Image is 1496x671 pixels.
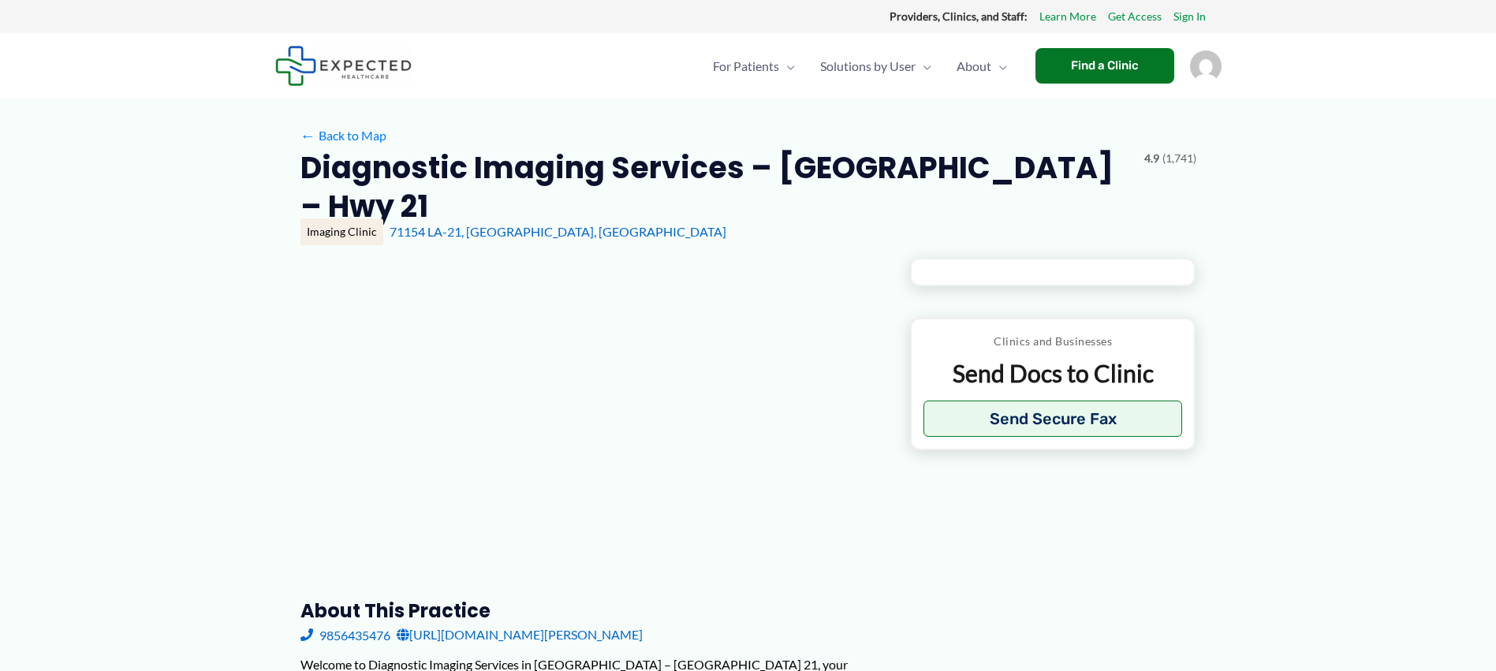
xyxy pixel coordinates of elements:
nav: Primary Site Navigation [700,39,1020,94]
a: Solutions by UserMenu Toggle [808,39,944,94]
span: Menu Toggle [916,39,931,94]
a: Get Access [1108,6,1162,27]
span: Menu Toggle [779,39,795,94]
a: ←Back to Map [300,124,386,147]
a: Sign In [1173,6,1206,27]
span: Menu Toggle [991,39,1007,94]
a: 9856435476 [300,623,390,647]
p: Send Docs to Clinic [923,358,1183,389]
a: Learn More [1039,6,1096,27]
p: Clinics and Businesses [923,331,1183,352]
a: Account icon link [1190,57,1222,72]
a: 71154 LA-21, [GEOGRAPHIC_DATA], [GEOGRAPHIC_DATA] [390,224,726,239]
span: 4.9 [1144,148,1159,169]
span: ← [300,128,315,143]
strong: Providers, Clinics, and Staff: [890,9,1028,23]
a: For PatientsMenu Toggle [700,39,808,94]
span: About [957,39,991,94]
h3: About this practice [300,598,885,623]
span: (1,741) [1162,148,1196,169]
span: For Patients [713,39,779,94]
a: Find a Clinic [1035,48,1174,84]
h2: Diagnostic Imaging Services – [GEOGRAPHIC_DATA] – Hwy 21 [300,148,1132,226]
button: Send Secure Fax [923,401,1183,437]
span: Solutions by User [820,39,916,94]
div: Imaging Clinic [300,218,383,245]
a: [URL][DOMAIN_NAME][PERSON_NAME] [397,623,643,647]
img: Expected Healthcare Logo - side, dark font, small [275,46,412,86]
a: AboutMenu Toggle [944,39,1020,94]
